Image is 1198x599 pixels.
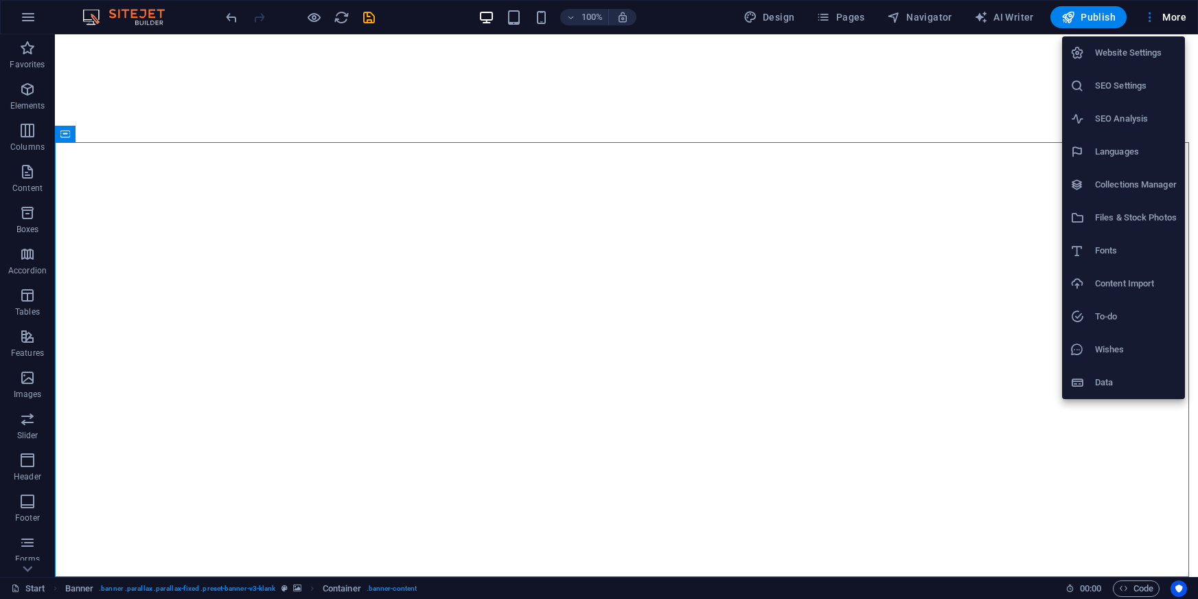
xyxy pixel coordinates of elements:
[1095,374,1177,391] h6: Data
[1095,210,1177,226] h6: Files & Stock Photos
[1095,275,1177,292] h6: Content Import
[1095,177,1177,193] h6: Collections Manager
[1095,341,1177,358] h6: Wishes
[1095,308,1177,325] h6: To-do
[1095,111,1177,127] h6: SEO Analysis
[1095,78,1177,94] h6: SEO Settings
[1095,144,1177,160] h6: Languages
[1095,45,1177,61] h6: Website Settings
[1095,242,1177,259] h6: Fonts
